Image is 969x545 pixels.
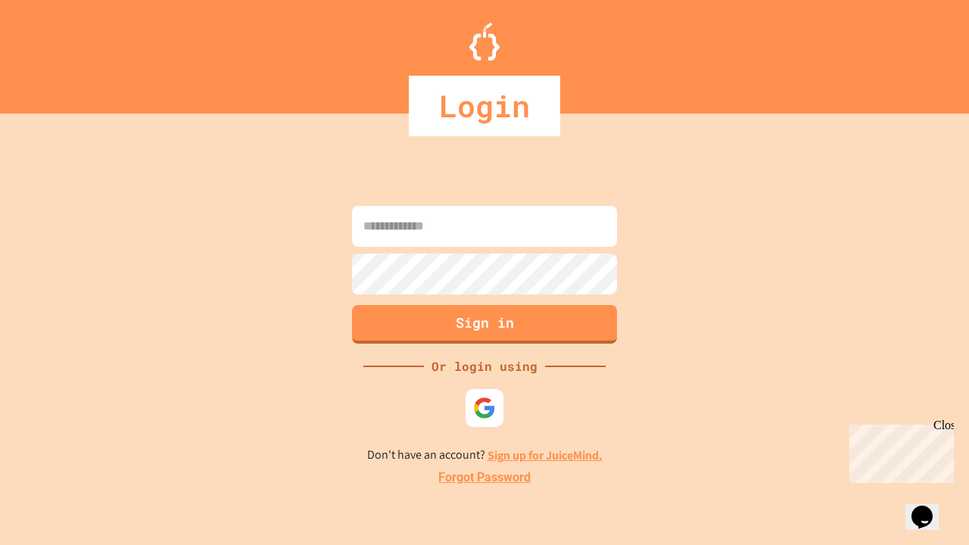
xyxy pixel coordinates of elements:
div: Login [409,76,560,136]
iframe: chat widget [843,419,954,483]
a: Forgot Password [438,469,531,487]
img: google-icon.svg [473,397,496,419]
button: Sign in [352,305,617,344]
iframe: chat widget [905,484,954,530]
a: Sign up for JuiceMind. [488,447,603,463]
img: Logo.svg [469,23,500,61]
div: Or login using [424,357,545,375]
p: Don't have an account? [367,446,603,465]
div: Chat with us now!Close [6,6,104,96]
